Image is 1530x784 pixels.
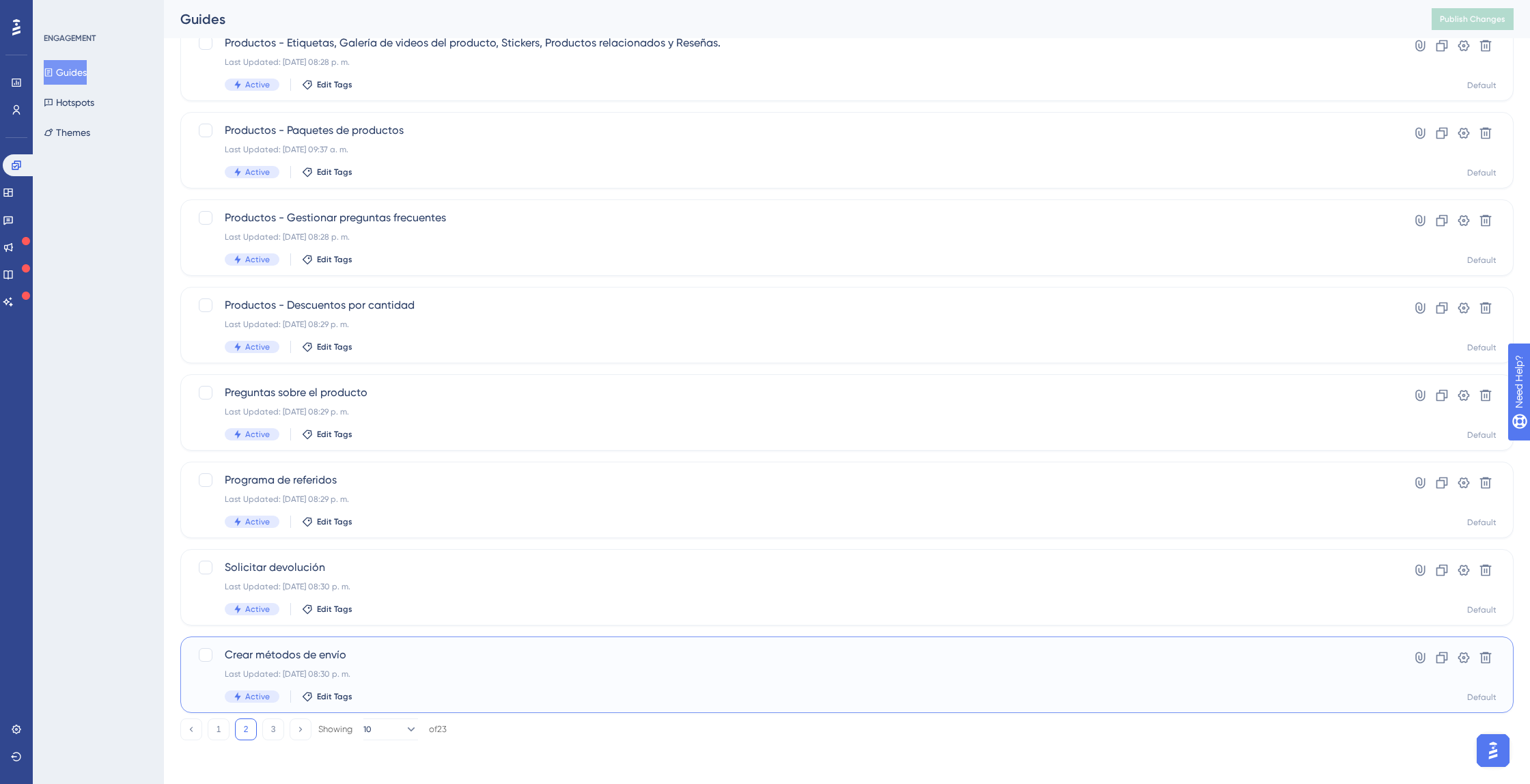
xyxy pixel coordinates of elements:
[1467,604,1497,615] div: Default
[225,472,1360,488] span: Programa de referidos
[180,10,1397,29] div: Guides
[302,691,352,702] button: Edit Tags
[32,3,85,20] span: Need Help?
[1467,255,1497,266] div: Default
[363,718,418,740] button: 10
[317,429,352,440] span: Edit Tags
[302,429,352,440] button: Edit Tags
[363,724,372,735] span: 10
[302,341,352,352] button: Edit Tags
[44,60,87,85] button: Guides
[225,319,1360,330] div: Last Updated: [DATE] 08:29 p. m.
[302,79,352,90] button: Edit Tags
[1467,430,1497,440] div: Default
[1440,14,1505,25] span: Publish Changes
[1467,342,1497,353] div: Default
[245,341,270,352] span: Active
[245,516,270,527] span: Active
[225,494,1360,505] div: Last Updated: [DATE] 08:29 p. m.
[317,516,352,527] span: Edit Tags
[1467,517,1497,528] div: Default
[235,718,257,740] button: 2
[245,167,270,178] span: Active
[44,120,90,145] button: Themes
[318,723,352,736] div: Showing
[225,210,1360,226] span: Productos - Gestionar preguntas frecuentes
[225,122,1360,139] span: Productos - Paquetes de productos
[225,581,1360,592] div: Last Updated: [DATE] 08:30 p. m.
[302,254,352,265] button: Edit Tags
[1467,692,1497,703] div: Default
[44,90,94,115] button: Hotspots
[245,429,270,440] span: Active
[317,167,352,178] span: Edit Tags
[225,232,1360,242] div: Last Updated: [DATE] 08:28 p. m.
[317,79,352,90] span: Edit Tags
[245,79,270,90] span: Active
[302,604,352,615] button: Edit Tags
[44,33,96,44] div: ENGAGEMENT
[225,297,1360,313] span: Productos - Descuentos por cantidad
[225,559,1360,576] span: Solicitar devolución
[225,35,1360,51] span: Productos - Etiquetas, Galería de videos del producto, Stickers, Productos relacionados y Reseñas.
[245,691,270,702] span: Active
[208,718,229,740] button: 1
[225,406,1360,417] div: Last Updated: [DATE] 08:29 p. m.
[317,691,352,702] span: Edit Tags
[225,669,1360,680] div: Last Updated: [DATE] 08:30 p. m.
[1432,8,1514,30] button: Publish Changes
[302,167,352,178] button: Edit Tags
[429,723,447,736] div: of 23
[317,254,352,265] span: Edit Tags
[225,647,1360,663] span: Crear métodos de envío
[245,254,270,265] span: Active
[317,341,352,352] span: Edit Tags
[1473,730,1514,771] iframe: UserGuiding AI Assistant Launcher
[1467,80,1497,91] div: Default
[1467,167,1497,178] div: Default
[225,57,1360,68] div: Last Updated: [DATE] 08:28 p. m.
[245,604,270,615] span: Active
[225,144,1360,155] div: Last Updated: [DATE] 09:37 a. m.
[225,384,1360,401] span: Preguntas sobre el producto
[302,516,352,527] button: Edit Tags
[317,604,352,615] span: Edit Tags
[262,718,284,740] button: 3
